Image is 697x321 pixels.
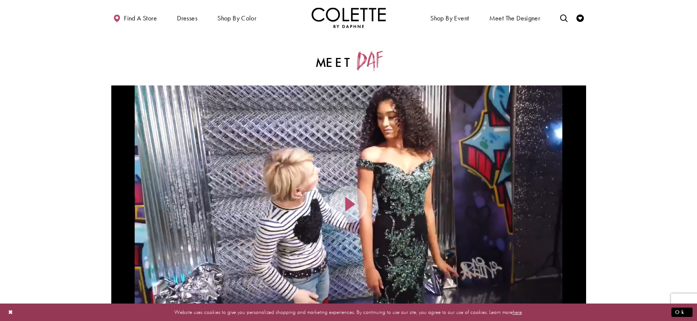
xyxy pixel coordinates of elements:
[575,7,586,28] a: Check Wishlist
[217,14,256,22] span: Shop by color
[124,14,157,22] span: Find a store
[191,51,506,70] h2: Meet
[312,7,386,28] img: Colette by Daphne
[513,308,522,316] a: here
[330,186,367,223] button: Play Video
[4,306,17,319] button: Close Dialog
[430,14,469,22] span: Shop By Event
[177,14,197,22] span: Dresses
[487,7,542,28] a: Meet the designer
[216,7,258,28] span: Shop by color
[356,51,380,70] span: Daf
[489,14,540,22] span: Meet the designer
[558,7,569,28] a: Toggle search
[671,308,693,317] button: Submit Dialog
[111,7,159,28] a: Find a store
[175,7,199,28] span: Dresses
[53,307,644,317] p: Website uses cookies to give you personalized shopping and marketing experiences. By continuing t...
[428,7,471,28] span: Shop By Event
[312,7,386,28] a: Visit Home Page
